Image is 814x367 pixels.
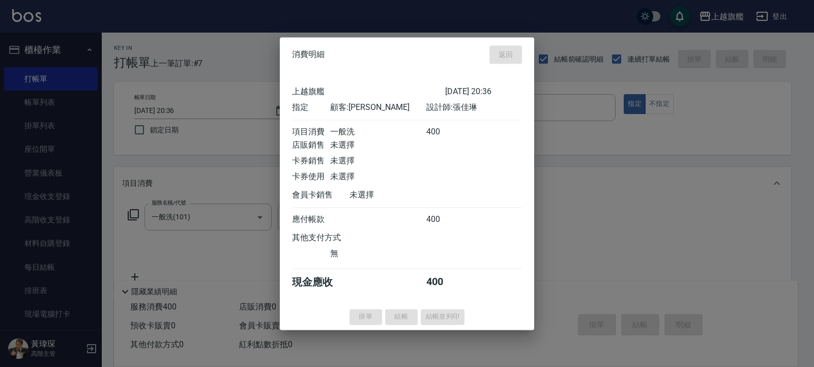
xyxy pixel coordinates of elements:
[350,190,445,201] div: 未選擇
[292,190,350,201] div: 會員卡銷售
[292,127,330,137] div: 項目消費
[292,49,325,60] span: 消費明細
[426,127,464,137] div: 400
[292,214,330,225] div: 應付帳款
[445,87,522,97] div: [DATE] 20:36
[292,102,330,113] div: 指定
[330,140,426,151] div: 未選擇
[330,172,426,182] div: 未選擇
[426,214,464,225] div: 400
[330,102,426,113] div: 顧客: [PERSON_NAME]
[292,87,445,97] div: 上越旗艦
[330,248,426,259] div: 無
[292,156,330,166] div: 卡券銷售
[330,156,426,166] div: 未選擇
[292,140,330,151] div: 店販銷售
[292,233,369,243] div: 其他支付方式
[292,275,350,289] div: 現金應收
[330,127,426,137] div: 一般洗
[426,275,464,289] div: 400
[426,102,522,113] div: 設計師: 張佳琳
[292,172,330,182] div: 卡券使用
